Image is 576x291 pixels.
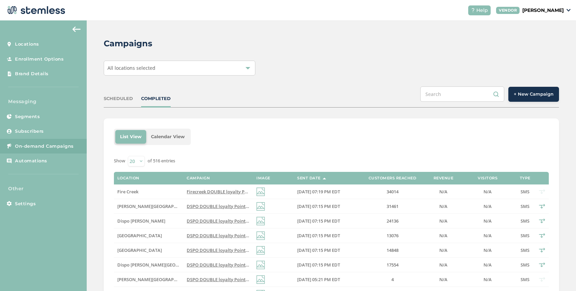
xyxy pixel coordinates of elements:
[187,277,250,282] label: DSPO DOUBLE loyalty Points Weekend! Score FREE $50 + massive savings on top brands Thu–Sun! Dont ...
[297,203,340,209] span: [DATE] 07:15 PM EDT
[187,233,250,239] label: DSPO DOUBLE loyalty Points Weekend! Score FREE $50 + massive savings on top brands Thu–Sun! Dont ...
[362,262,423,268] label: 17554
[484,262,492,268] span: N/A
[117,189,138,195] span: Fire Creek
[471,8,475,12] img: icon-help-white-03924b79.svg
[187,189,250,195] label: Firecreek DOUBLE loyalty Points Weekend! Score FREE $50 + massive savings on top brands Thu–Sun! ...
[362,204,423,209] label: 31461
[520,176,530,180] label: Type
[187,176,210,180] label: Campaign
[518,277,532,282] label: SMS
[115,130,146,144] li: List View
[430,247,457,253] label: N/A
[464,233,511,239] label: N/A
[117,277,180,282] label: Dispo Hazel Park
[464,218,511,224] label: N/A
[387,262,399,268] span: 17554
[439,262,447,268] span: N/A
[439,189,447,195] span: N/A
[256,202,265,211] img: icon-img-d887fa0c.svg
[15,41,39,48] span: Locations
[518,189,532,195] label: SMS
[484,247,492,253] span: N/A
[187,262,460,268] span: DSPO DOUBLE loyalty Points Weekend! Score FREE $50 + massive savings on top brands Thu–Sun! Dont ...
[542,258,576,291] div: Chat Widget
[297,262,355,268] label: 09/17/2025 07:15 PM EDT
[15,158,47,164] span: Automations
[434,176,454,180] label: Revenue
[297,189,340,195] span: [DATE] 07:19 PM EDT
[256,275,265,284] img: icon-img-d887fa0c.svg
[256,188,265,196] img: icon-img-d887fa0c.svg
[484,218,492,224] span: N/A
[114,158,125,164] label: Show
[187,204,250,209] label: DSPO DOUBLE loyalty Points Weekend! Score FREE $50 + massive savings on top brands Thu–Sun! Dont ...
[187,262,250,268] label: DSPO DOUBLE loyalty Points Weekend! Score FREE $50 + massive savings on top brands Thu–Sun! Dont ...
[117,204,180,209] label: Dispo Hazel Park
[369,176,417,180] label: Customers Reached
[117,247,180,253] label: Dispo Bay City South
[72,27,81,32] img: icon-arrow-back-accent-c549486e.svg
[297,233,355,239] label: 09/17/2025 07:15 PM EDT
[362,218,423,224] label: 24136
[387,203,399,209] span: 31461
[117,218,180,224] label: Dispo Romeo
[464,262,511,268] label: N/A
[439,218,447,224] span: N/A
[323,178,326,179] img: icon-sort-1e1d7615.svg
[187,232,460,239] span: DSPO DOUBLE loyalty Points Weekend! Score FREE $50 + massive savings on top brands Thu–Sun! Dont ...
[484,276,492,282] span: N/A
[146,130,189,144] li: Calendar View
[362,233,423,239] label: 13076
[256,261,265,269] img: icon-img-d887fa0c.svg
[514,91,554,98] span: + New Campaign
[521,262,529,268] span: SMS
[256,231,265,240] img: icon-img-d887fa0c.svg
[15,113,40,120] span: Segments
[297,247,340,253] span: [DATE] 07:15 PM EDT
[297,276,340,282] span: [DATE] 05:21 PM EDT
[439,203,447,209] span: N/A
[439,276,447,282] span: N/A
[387,247,399,253] span: 14848
[387,218,399,224] span: 24136
[297,247,355,253] label: 09/17/2025 07:15 PM EDT
[187,189,463,195] span: Firecreek DOUBLE loyalty Points Weekend! Score FREE $50 + massive savings on top brands Thu–Sun! ...
[508,87,559,102] button: + New Campaign
[387,189,399,195] span: 34014
[464,277,511,282] label: N/A
[297,232,340,239] span: [DATE] 07:15 PM EDT
[362,247,423,253] label: 14848
[117,189,180,195] label: Fire Creek
[430,277,457,282] label: N/A
[439,247,447,253] span: N/A
[104,95,133,102] div: SCHEDULED
[187,203,460,209] span: DSPO DOUBLE loyalty Points Weekend! Score FREE $50 + massive savings on top brands Thu–Sun! Dont ...
[117,247,162,253] span: [GEOGRAPHIC_DATA]
[297,262,340,268] span: [DATE] 07:15 PM EDT
[391,276,394,282] span: 4
[297,218,340,224] span: [DATE] 07:15 PM EDT
[430,218,457,224] label: N/A
[464,204,511,209] label: N/A
[430,262,457,268] label: N/A
[484,232,492,239] span: N/A
[187,247,250,253] label: DSPO DOUBLE loyalty Points Weekend! Score FREE $50 + massive savings on top brands Thu–Sun! Dont ...
[521,232,529,239] span: SMS
[521,203,529,209] span: SMS
[518,262,532,268] label: SMS
[521,218,529,224] span: SMS
[496,7,520,14] div: VENDOR
[297,189,355,195] label: 09/17/2025 07:19 PM EDT
[117,262,210,268] span: Dispo [PERSON_NAME][GEOGRAPHIC_DATA]
[430,233,457,239] label: N/A
[566,9,571,12] img: icon_down-arrow-small-66adaf34.svg
[521,247,529,253] span: SMS
[117,203,197,209] span: [PERSON_NAME][GEOGRAPHIC_DATA]
[478,176,497,180] label: Visitors
[476,7,488,14] span: Help
[117,232,162,239] span: [GEOGRAPHIC_DATA]
[117,218,165,224] span: Dispo [PERSON_NAME]
[107,65,155,71] span: All locations selected
[141,95,171,102] div: COMPLETED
